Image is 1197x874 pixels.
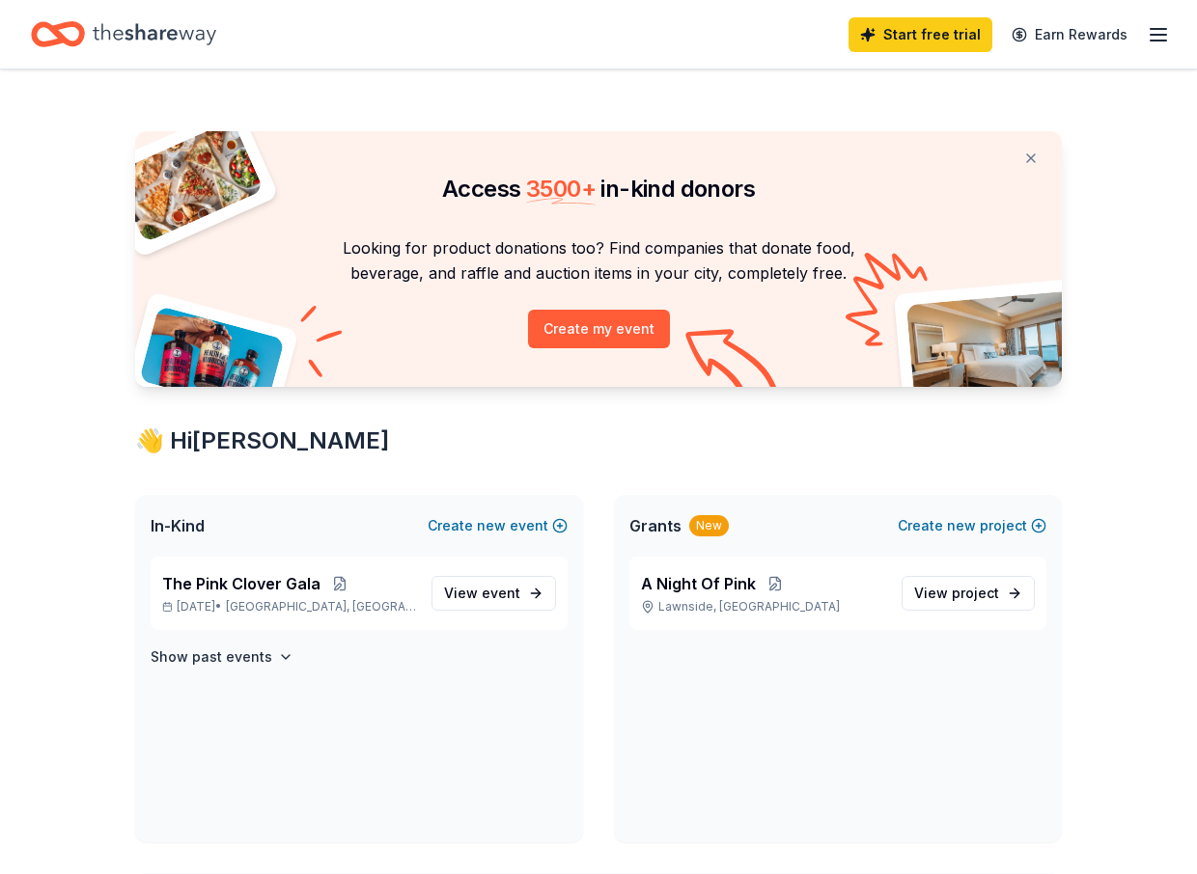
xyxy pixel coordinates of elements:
a: View event [431,576,556,611]
p: Lawnside, [GEOGRAPHIC_DATA] [641,599,886,615]
button: Show past events [151,645,293,669]
h4: Show past events [151,645,272,669]
img: Pizza [114,120,264,243]
span: In-Kind [151,514,205,537]
span: Grants [629,514,682,537]
div: New [689,515,729,536]
span: 3500 + [526,175,596,203]
span: View [914,582,999,605]
span: event [482,585,520,601]
span: project [952,585,999,601]
button: Createnewevent [428,514,568,537]
a: Home [31,12,216,57]
p: [DATE] • [162,599,416,615]
a: View project [902,576,1035,611]
span: Access in-kind donors [442,175,755,203]
span: View [444,582,520,605]
a: Start free trial [849,17,992,52]
button: Create my event [528,310,670,348]
span: A Night Of Pink [641,572,756,595]
span: new [947,514,976,537]
span: The Pink Clover Gala [162,572,320,595]
img: Curvy arrow [685,329,782,401]
span: new [477,514,506,537]
a: Earn Rewards [1000,17,1139,52]
div: 👋 Hi [PERSON_NAME] [135,425,1062,456]
p: Looking for product donations too? Find companies that donate food, beverage, and raffle and auct... [158,235,1039,287]
button: Createnewproject [898,514,1046,537]
span: [GEOGRAPHIC_DATA], [GEOGRAPHIC_DATA] [226,599,416,615]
